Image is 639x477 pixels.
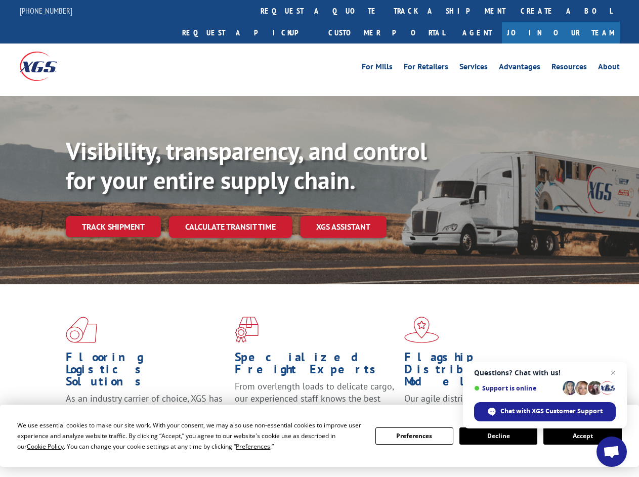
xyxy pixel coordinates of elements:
[235,351,396,380] h1: Specialized Freight Experts
[543,427,621,445] button: Accept
[66,135,427,196] b: Visibility, transparency, and control for your entire supply chain.
[474,402,616,421] div: Chat with XGS Customer Support
[236,442,270,451] span: Preferences
[459,427,537,445] button: Decline
[66,216,161,237] a: Track shipment
[20,6,72,16] a: [PHONE_NUMBER]
[66,393,223,428] span: As an industry carrier of choice, XGS has brought innovation and dedication to flooring logistics...
[459,63,488,74] a: Services
[27,442,64,451] span: Cookie Policy
[452,22,502,44] a: Agent
[607,367,619,379] span: Close chat
[404,317,439,343] img: xgs-icon-flagship-distribution-model-red
[362,63,393,74] a: For Mills
[404,351,566,393] h1: Flagship Distribution Model
[235,380,396,425] p: From overlength loads to delicate cargo, our experienced staff knows the best way to move your fr...
[474,384,559,392] span: Support is online
[17,420,363,452] div: We use essential cookies to make our site work. With your consent, we may also use non-essential ...
[551,63,587,74] a: Resources
[404,63,448,74] a: For Retailers
[175,22,321,44] a: Request a pickup
[474,369,616,377] span: Questions? Chat with us!
[404,393,563,428] span: Our agile distribution network gives you nationwide inventory management on demand.
[597,437,627,467] div: Open chat
[500,407,603,416] span: Chat with XGS Customer Support
[235,317,259,343] img: xgs-icon-focused-on-flooring-red
[375,427,453,445] button: Preferences
[169,216,292,238] a: Calculate transit time
[598,63,620,74] a: About
[321,22,452,44] a: Customer Portal
[502,22,620,44] a: Join Our Team
[499,63,540,74] a: Advantages
[66,317,97,343] img: xgs-icon-total-supply-chain-intelligence-red
[300,216,387,238] a: XGS ASSISTANT
[66,351,227,393] h1: Flooring Logistics Solutions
